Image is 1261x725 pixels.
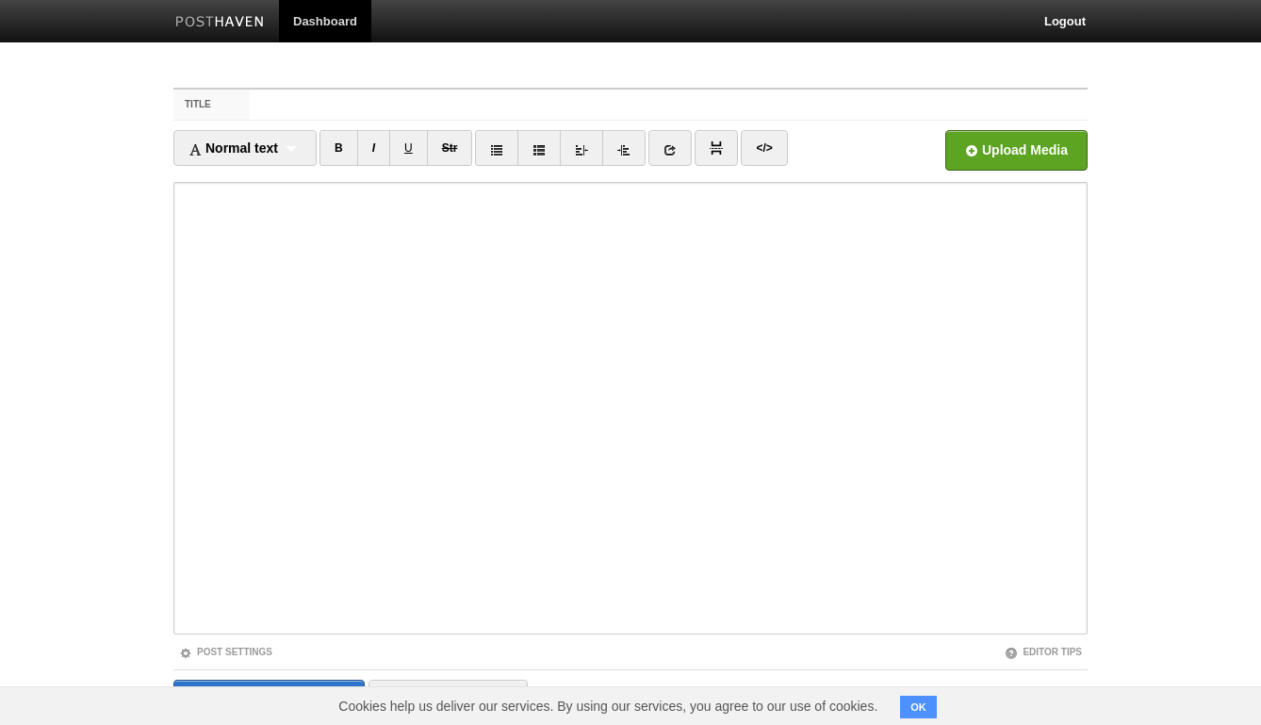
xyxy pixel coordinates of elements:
a: </> [741,130,787,166]
a: Str [427,130,473,166]
a: B [319,130,358,166]
img: pagebreak-icon.png [710,141,723,155]
del: Str [442,141,458,155]
img: Posthaven-bar [175,16,265,30]
a: Post Settings [179,647,272,657]
a: U [389,130,428,166]
a: Editor Tips [1005,647,1082,657]
a: I [357,130,390,166]
button: OK [900,696,937,718]
label: Title [173,90,250,120]
span: Normal text [188,140,278,156]
span: Cookies help us deliver our services. By using our services, you agree to our use of cookies. [319,687,896,725]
